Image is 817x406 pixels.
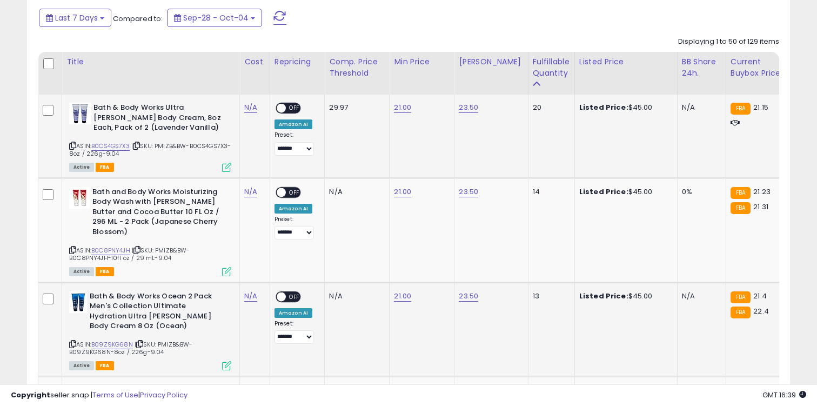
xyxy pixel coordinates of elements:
b: Listed Price: [579,102,628,112]
span: FBA [96,163,114,172]
div: $45.00 [579,291,669,301]
div: 13 [533,291,566,301]
div: 20 [533,103,566,112]
div: Title [66,56,235,68]
span: 21.4 [753,291,767,301]
span: All listings currently available for purchase on Amazon [69,361,94,370]
div: ASIN: [69,103,231,171]
div: Amazon AI [274,119,312,129]
span: | SKU: PMIZB&BW-B0C8PNY4JH-10fl oz / 29 mL-9.04 [69,246,190,262]
div: BB Share 24h. [682,56,721,79]
a: 23.50 [459,291,478,302]
span: Compared to: [113,14,163,24]
span: All listings currently available for purchase on Amazon [69,163,94,172]
span: OFF [286,104,303,113]
a: Terms of Use [92,390,138,400]
div: Amazon AI [274,308,312,318]
div: $45.00 [579,103,669,112]
a: Privacy Policy [140,390,187,400]
span: OFF [286,292,303,301]
div: N/A [329,291,381,301]
a: B0CS4GS7X3 [91,142,130,151]
div: ASIN: [69,187,231,275]
span: OFF [286,188,303,197]
b: Listed Price: [579,187,628,197]
strong: Copyright [11,390,50,400]
span: | SKU: PMIZB&BW-B09Z9KG68N-8oz / 226g-9.04 [69,340,193,356]
div: N/A [682,291,718,301]
span: FBA [96,267,114,276]
span: | SKU: PMIZB&BW-B0CS4GS7X3-8oz / 226g-9.04 [69,142,231,158]
img: 41dxJl3-ZkL._SL40_.jpg [69,291,87,313]
div: seller snap | | [11,390,187,401]
div: $45.00 [579,187,669,197]
a: N/A [244,102,257,113]
small: FBA [731,187,751,199]
a: N/A [244,291,257,302]
b: Listed Price: [579,291,628,301]
div: Repricing [274,56,320,68]
span: Sep-28 - Oct-04 [183,12,249,23]
small: FBA [731,307,751,318]
span: All listings currently available for purchase on Amazon [69,267,94,276]
a: 23.50 [459,102,478,113]
div: Cost [244,56,265,68]
div: Preset: [274,131,317,156]
span: 21.23 [753,187,771,197]
div: N/A [329,187,381,197]
div: Comp. Price Threshold [329,56,385,79]
span: FBA [96,361,114,370]
a: B0C8PNY4JH [91,246,130,255]
b: Bath & Body Works Ocean 2 Pack Men's Collection Ultimate Hydration Ultra [PERSON_NAME] Body Cream... [90,291,221,334]
img: 41V0q0M7WuL._SL40_.jpg [69,103,91,124]
div: Min Price [394,56,450,68]
a: B09Z9KG68N [91,340,133,349]
div: Amazon AI [274,204,312,214]
small: FBA [731,103,751,115]
a: 21.00 [394,291,411,302]
div: Fulfillable Quantity [533,56,570,79]
a: 21.00 [394,102,411,113]
b: Bath & Body Works Ultra [PERSON_NAME] Body Cream, 8oz Each, Pack of 2 (Lavender Vanilla) [93,103,225,136]
small: FBA [731,291,751,303]
span: 21.31 [753,202,768,212]
a: 23.50 [459,187,478,197]
div: ASIN: [69,291,231,369]
button: Sep-28 - Oct-04 [167,9,262,27]
a: 21.00 [394,187,411,197]
span: 2025-10-12 16:39 GMT [762,390,806,400]
span: 22.4 [753,306,769,316]
div: Preset: [274,320,317,344]
div: 14 [533,187,566,197]
div: Current Buybox Price [731,56,786,79]
span: 21.15 [753,102,768,112]
button: Last 7 Days [39,9,111,27]
div: [PERSON_NAME] [459,56,523,68]
a: N/A [244,187,257,197]
div: Preset: [274,216,317,240]
div: N/A [682,103,718,112]
span: Last 7 Days [55,12,98,23]
small: FBA [731,202,751,214]
img: 41pBtVjuLYL._SL40_.jpg [69,187,90,209]
div: Listed Price [579,56,673,68]
div: 29.97 [329,103,381,112]
b: Bath and Body Works Moisturizing Body Wash with [PERSON_NAME] Butter and Cocoa Butter 10 FL Oz / ... [92,187,224,240]
div: Displaying 1 to 50 of 129 items [678,37,779,47]
div: 0% [682,187,718,197]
